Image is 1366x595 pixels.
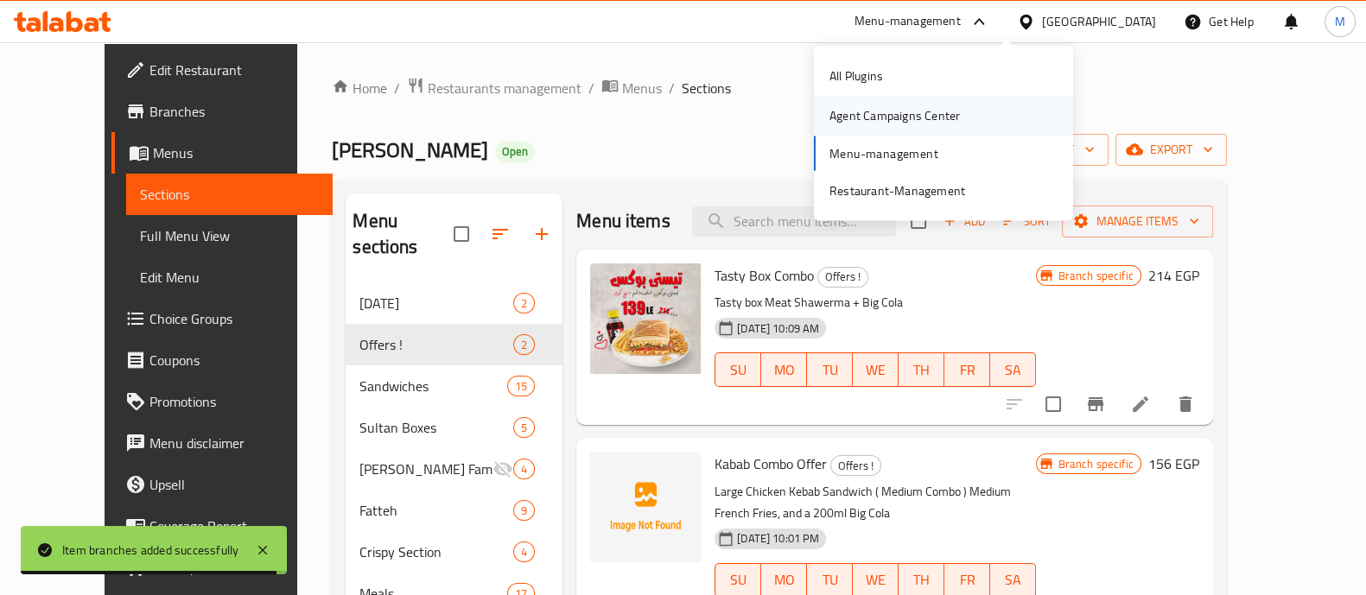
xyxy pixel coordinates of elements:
img: Kabab Combo Offer [590,452,701,562]
div: items [513,500,535,521]
button: delete [1165,383,1206,425]
div: All Plugins [829,66,883,85]
a: Edit menu item [1130,394,1151,415]
span: Offers ! [818,267,867,287]
a: Menus [111,132,333,174]
span: Branch specific [1051,456,1140,472]
img: Tasty Box Combo [590,263,701,374]
span: Offers ! [359,334,513,355]
span: SU [722,567,754,592]
span: Select to update [1035,386,1071,422]
span: [DATE] [359,293,513,313]
div: Crispy Section4 [346,531,562,573]
span: Upsell [149,474,319,495]
span: TH [905,358,937,383]
span: Offers ! [831,456,880,476]
span: Manage items [1076,211,1199,232]
a: Menu disclaimer [111,422,333,464]
button: TH [899,352,944,387]
div: Sultan Ayub Famous [359,459,492,479]
span: Menus [622,78,662,98]
span: SU [722,358,754,383]
a: Restaurants management [407,77,581,99]
span: Coupons [149,350,319,370]
a: Full Menu View [126,215,333,256]
div: Restaurant-Management [829,180,965,199]
li: / [669,78,675,98]
span: Edit Menu [140,267,319,288]
span: 2 [514,337,534,353]
div: Sultan Boxes [359,417,513,438]
span: [PERSON_NAME] Famous [359,459,492,479]
a: Menus [601,77,662,99]
span: [PERSON_NAME] [332,130,488,169]
a: Branches [111,91,333,132]
span: 2 [514,295,534,312]
a: Edit Restaurant [111,49,333,91]
button: MO [761,352,807,387]
span: Select all sections [443,216,480,252]
a: Coverage Report [111,505,333,547]
a: Home [332,78,387,98]
button: FR [944,352,990,387]
a: Choice Groups [111,298,333,339]
div: [GEOGRAPHIC_DATA] [1042,12,1156,31]
h2: Menu items [576,208,670,234]
h6: 156 EGP [1148,452,1199,476]
button: WE [853,352,899,387]
span: Kabab Combo Offer [715,451,827,477]
span: Choice Groups [149,308,319,329]
a: Upsell [111,464,333,505]
span: Grocery Checklist [149,557,319,578]
span: Sort items [992,208,1062,235]
div: Fatteh [359,500,513,521]
a: Sections [126,174,333,215]
button: Add [937,208,992,235]
span: Promotions [149,391,319,412]
button: Branch-specific-item [1075,383,1116,425]
span: Full Menu View [140,225,319,246]
span: MO [768,567,800,592]
span: TH [905,567,937,592]
span: Branch specific [1051,268,1140,284]
button: Manage items [1062,206,1213,237]
div: items [513,293,535,313]
span: [DATE] 10:09 AM [730,320,826,337]
span: FR [951,567,983,592]
div: Offers ! [830,455,881,476]
span: Add [941,212,988,231]
div: items [513,459,535,479]
span: export [1129,139,1213,161]
span: Sort [1003,212,1051,231]
nav: breadcrumb [332,77,1226,99]
span: WE [860,567,892,592]
a: Promotions [111,381,333,422]
div: [DATE]2 [346,282,562,324]
div: [PERSON_NAME] Famous4 [346,448,562,490]
span: Sort sections [480,213,521,255]
span: M [1335,12,1345,31]
button: TU [807,352,853,387]
span: Open [495,144,535,159]
div: Menu-management [855,11,961,32]
span: Crispy Section [359,541,513,562]
a: Edit Menu [126,256,333,298]
button: SA [990,352,1036,387]
div: Item branches added successfully [62,541,238,560]
div: Sultan Boxes5 [346,407,562,448]
div: Offers !2 [346,324,562,365]
span: SA [997,567,1029,592]
div: Sandwiches15 [346,365,562,407]
span: Menu disclaimer [149,433,319,453]
span: WE [860,358,892,383]
div: Sandwiches [359,376,507,396]
div: items [507,376,535,396]
div: items [513,417,535,438]
span: FR [951,358,983,383]
span: 5 [514,420,534,436]
div: potato day [359,293,513,313]
span: TU [814,567,846,592]
span: Branches [149,101,319,122]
